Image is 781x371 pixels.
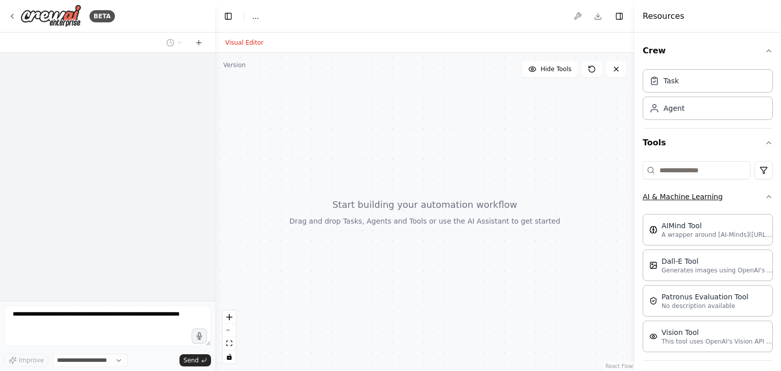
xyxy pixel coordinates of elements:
span: Send [184,356,199,364]
p: A wrapper around [AI-Minds]([URL][DOMAIN_NAME]). Useful for when you need answers to questions fr... [662,231,773,239]
button: Tools [643,129,773,157]
span: Hide Tools [540,65,572,73]
span: ... [252,11,259,21]
div: Patronus Evaluation Tool [662,292,748,302]
nav: breadcrumb [252,11,259,21]
button: Hide right sidebar [612,9,626,23]
div: Task [664,76,679,86]
button: zoom in [223,311,236,324]
button: Visual Editor [219,37,269,49]
button: Click to speak your automation idea [192,328,207,344]
img: DallETool [649,261,657,269]
div: BETA [89,10,115,22]
div: AIMind Tool [662,221,773,231]
h4: Resources [643,10,684,22]
img: AIMindTool [649,226,657,234]
button: Hide left sidebar [221,9,235,23]
div: AI & Machine Learning [643,210,773,360]
p: This tool uses OpenAI's Vision API to describe the contents of an image. [662,337,773,346]
div: Crew [643,65,773,128]
span: Improve [19,356,44,364]
img: VisionTool [649,332,657,341]
div: Dall-E Tool [662,256,773,266]
button: Switch to previous chat [162,37,187,49]
div: Agent [664,103,684,113]
button: Send [179,354,211,366]
div: Version [223,61,246,69]
p: No description available [662,302,748,310]
a: React Flow attribution [606,363,633,369]
button: Crew [643,37,773,65]
img: PatronusEvalTool [649,297,657,305]
div: React Flow controls [223,311,236,363]
button: AI & Machine Learning [643,183,773,210]
button: fit view [223,337,236,350]
img: Logo [20,5,81,27]
button: toggle interactivity [223,350,236,363]
button: Start a new chat [191,37,207,49]
button: Hide Tools [522,61,578,77]
button: zoom out [223,324,236,337]
button: Improve [4,354,48,367]
p: Generates images using OpenAI's Dall-E model. [662,266,773,274]
div: Vision Tool [662,327,773,337]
